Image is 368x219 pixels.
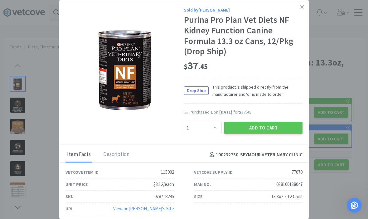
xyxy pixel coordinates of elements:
[271,193,303,200] div: 13.3oz x 12 Cans
[211,109,213,115] span: 1
[65,147,92,163] div: Item Facts
[65,181,88,188] div: Unit Price
[207,151,303,159] h4: 100232730 - SEYMOUR VETERINARY CLINIC
[184,15,303,56] div: Purina Pro Plan Vet Diets NF Kidney Function Canine Formula 13.3 oz Cans, 12/Pkg (Drop Ship)
[102,147,131,163] div: Description
[190,109,303,115] div: Purchased on for
[292,168,303,176] div: 77070
[224,122,303,134] button: Add to Cart
[65,193,74,200] div: SKU
[153,181,174,188] div: $3.12/each
[113,206,174,212] a: View on[PERSON_NAME]'s Site
[184,59,208,72] span: 37
[194,181,211,188] div: Man No.
[347,198,362,213] iframe: Intercom live chat
[154,193,174,200] div: 078718245
[194,169,233,176] div: Vetcove Supply ID
[276,181,303,188] div: 038100138047
[184,7,303,13] div: Sold by [PERSON_NAME]
[184,62,188,71] span: $
[209,84,303,98] span: This product is shipped directly from the manufacturer and/or is made to order
[194,193,202,200] div: Size
[84,30,165,111] img: 554dfa35351142d5b4a4b4343c0178b8_77070.jpeg
[65,205,73,212] div: URL
[198,62,208,71] span: . 45
[239,109,251,115] span: $37.45
[161,168,174,176] div: 115002
[219,109,232,115] span: [DATE]
[184,87,208,95] span: Drop Ship
[65,169,99,176] div: Vetcove Item ID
